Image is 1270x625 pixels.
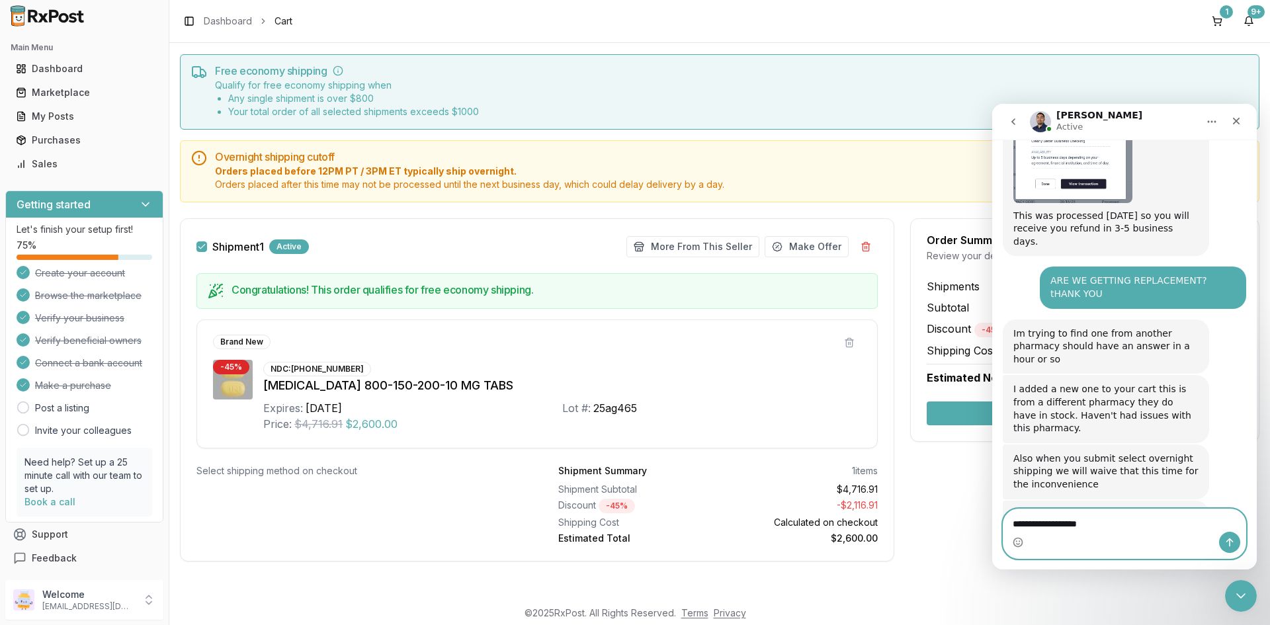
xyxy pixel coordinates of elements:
[11,216,254,272] div: Manuel says…
[5,153,163,175] button: Sales
[11,128,158,152] a: Purchases
[5,546,163,570] button: Feedback
[215,165,1248,178] span: Orders placed before 12PM PT / 3PM ET typically ship overnight.
[11,81,158,104] a: Marketplace
[558,499,713,513] div: Discount
[35,356,142,370] span: Connect a bank account
[927,249,1243,263] div: Review your details before checkout
[558,532,713,545] div: Estimated Total
[263,362,371,376] div: NDC: [PHONE_NUMBER]
[213,335,271,349] div: Brand New
[17,223,152,236] p: Let's finish your setup first!
[5,5,90,26] img: RxPost Logo
[269,239,309,254] div: Active
[16,157,153,171] div: Sales
[724,532,878,545] div: $2,600.00
[42,601,134,612] p: [EMAIL_ADDRESS][DOMAIN_NAME]
[11,163,254,215] div: Kevin says…
[42,588,134,601] p: Welcome
[263,416,292,432] div: Price:
[558,516,713,529] div: Shipping Cost
[562,400,591,416] div: Lot #:
[1220,5,1233,19] div: 1
[593,400,637,416] div: 25ag465
[852,464,878,478] div: 1 items
[11,57,158,81] a: Dashboard
[228,105,479,118] li: Your total order of all selected shipments exceeds $ 1000
[213,360,249,374] div: - 45 %
[16,86,153,99] div: Marketplace
[927,300,969,315] span: Subtotal
[215,65,1248,76] h5: Free economy shipping
[1248,5,1265,19] div: 9+
[11,104,158,128] a: My Posts
[275,15,292,28] span: Cart
[11,152,158,176] a: Sales
[11,397,254,453] div: Manuel says…
[5,106,163,127] button: My Posts
[35,267,125,280] span: Create your account
[765,236,849,257] button: Make Offer
[21,106,206,145] div: This was processed [DATE] so you will receive you refund in 3-5 business days.
[212,241,264,252] label: Shipment 1
[992,104,1257,569] iframe: Intercom live chat
[927,322,1011,335] span: Discount
[927,371,1044,384] span: Estimated Net Charge
[11,271,254,340] div: Manuel says…
[58,171,243,196] div: ARE WE GETTING REPLACEMENT? tHANK YOU
[21,279,206,331] div: I added a new one to your cart this is from a different pharmacy they do have in stock. Haven't h...
[35,289,142,302] span: Browse the marketplace
[927,343,996,358] span: Shipping Cost
[724,499,878,513] div: - $2,116.91
[16,110,153,123] div: My Posts
[927,235,1243,245] div: Order Summary
[11,216,217,271] div: Im trying to find one from another pharmacy should have an answer in a hour or so
[11,397,217,452] div: Or if you need my help to submit I can send a screenshot of the order before I submit
[21,224,206,263] div: Im trying to find one from another pharmacy should have an answer in a hour or so
[626,236,759,257] button: More From This Seller
[263,400,303,416] div: Expires:
[227,428,248,449] button: Send a message…
[927,401,1243,425] button: Secure Checkout
[32,552,77,565] span: Feedback
[1225,580,1257,612] iframe: Intercom live chat
[927,278,980,294] span: Shipments
[1238,11,1259,32] button: 9+
[228,92,479,105] li: Any single shipment is over $ 800
[24,456,144,495] p: Need help? Set up a 25 minute call with our team to set up.
[21,349,206,388] div: Also when you submit select overnight shipping we will waive that this time for the inconvenience
[294,416,343,432] span: $4,716.91
[1206,11,1228,32] a: 1
[35,379,111,392] span: Make a purchase
[215,178,1248,191] span: Orders placed after this time may not be processed until the next business day, which could delay...
[11,271,217,339] div: I added a new one to your cart this is from a different pharmacy they do have in stock. Haven't h...
[24,496,75,507] a: Book a call
[5,82,163,103] button: Marketplace
[35,334,142,347] span: Verify beneficial owners
[724,483,878,496] div: $4,716.91
[213,360,253,399] img: Symtuza 800-150-200-10 MG TABS
[974,323,1011,337] div: - 45 %
[16,134,153,147] div: Purchases
[17,239,36,252] span: 75 %
[215,79,479,118] div: Qualify for free economy shipping when
[196,464,516,478] div: Select shipping method on checkout
[558,483,713,496] div: Shipment Subtotal
[11,42,158,53] h2: Main Menu
[35,424,132,437] a: Invite your colleagues
[5,58,163,79] button: Dashboard
[232,284,867,295] h5: Congratulations! This order qualifies for free economy shipping.
[11,405,253,428] textarea: Message…
[714,607,746,618] a: Privacy
[558,464,647,478] div: Shipment Summary
[5,522,163,546] button: Support
[599,499,635,513] div: - 45 %
[681,607,708,618] a: Terms
[11,341,217,396] div: Also when you submit select overnight shipping we will waive that this time for the inconvenience
[48,163,254,204] div: ARE WE GETTING REPLACEMENT? tHANK YOU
